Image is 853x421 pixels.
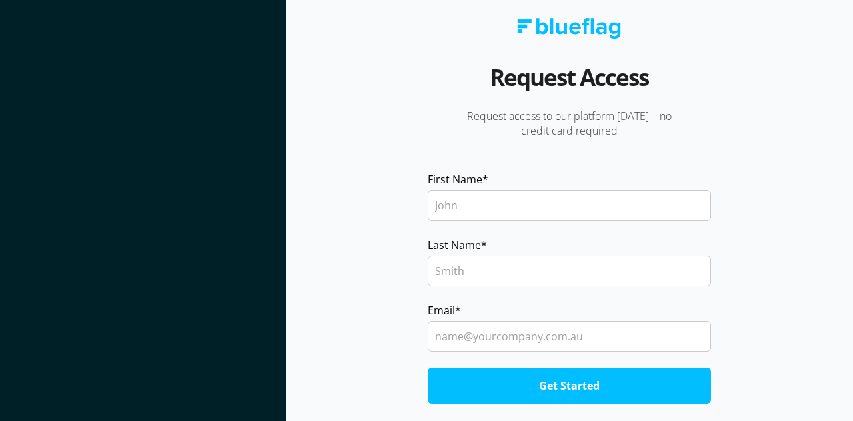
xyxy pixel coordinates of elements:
span: Email [428,302,455,318]
span: Last Name [428,237,481,253]
span: First Name [428,171,482,187]
input: Smith [428,256,712,286]
input: Get Started [428,368,712,404]
p: Request access to our platform [DATE]—no credit card required [428,109,712,138]
h2: Request Access [490,59,648,109]
input: name@yourcompany.com.au [428,321,712,352]
img: Blue Flag logo [517,18,621,39]
input: John [428,190,712,221]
